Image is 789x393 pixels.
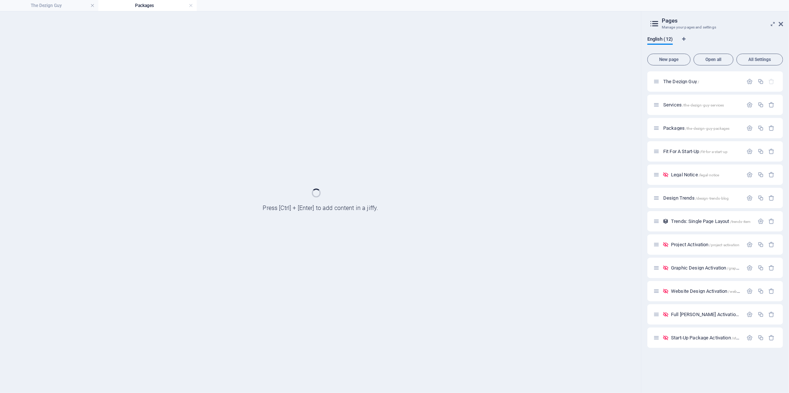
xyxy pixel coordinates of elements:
[647,54,691,65] button: New page
[669,335,743,340] div: Start-Up Package Activation/start-up-package-activation
[732,336,779,340] span: /start-up-package-activation
[747,195,753,201] div: Settings
[769,195,775,201] div: Remove
[663,195,729,201] span: Click to open page
[769,78,775,85] div: The startpage cannot be deleted
[747,288,753,294] div: Settings
[747,125,753,131] div: Settings
[682,103,724,107] span: /the-dezign-guy-services
[663,125,729,131] span: Packages
[669,242,743,247] div: Project Activation/project-activation
[758,218,764,224] div: Settings
[699,173,719,177] span: /legal-notice
[671,335,779,341] span: Click to open page
[662,17,783,24] h2: Pages
[747,335,753,341] div: Settings
[747,241,753,248] div: Settings
[747,172,753,178] div: Settings
[769,265,775,271] div: Remove
[758,148,764,155] div: Duplicate
[700,150,728,154] span: /fit-for-a-start-up
[669,312,743,317] div: Full [PERSON_NAME] Activation/full-[PERSON_NAME]-activation
[769,125,775,131] div: Remove
[728,289,773,294] span: /website-design-activation
[647,37,783,51] div: Language Tabs
[98,1,197,10] h4: Packages
[694,54,734,65] button: Open all
[730,220,751,224] span: /trends-item
[669,219,754,224] div: Trends: Single Page Layout/trends-item
[662,24,768,31] h3: Manage your pages and settings
[769,102,775,108] div: Remove
[671,265,771,271] span: Click to open page
[647,35,673,45] span: English (12)
[736,54,783,65] button: All Settings
[769,335,775,341] div: Remove
[663,79,699,84] span: Click to open page
[661,149,743,154] div: Fit For A Start-Up/fit-for-a-start-up
[661,102,743,107] div: Services/the-dezign-guy-services
[669,289,743,294] div: Website Design Activation/website-design-activation
[695,196,729,200] span: /design-trends-blog
[697,57,730,62] span: Open all
[740,57,780,62] span: All Settings
[758,195,764,201] div: Duplicate
[669,172,743,177] div: Legal Notice/legal-notice
[769,311,775,318] div: Remove
[758,241,764,248] div: Duplicate
[671,218,751,224] span: Click to open page
[747,148,753,155] div: Settings
[709,243,740,247] span: /project-activation
[747,265,753,271] div: Settings
[758,265,764,271] div: Duplicate
[651,57,687,62] span: New page
[727,266,771,270] span: /graphic-design-activation
[685,126,729,131] span: /the-dezign-guy-packages
[747,102,753,108] div: Settings
[758,172,764,178] div: Duplicate
[663,102,724,108] span: Services
[663,149,728,154] span: Click to open page
[758,102,764,108] div: Duplicate
[769,218,775,224] div: Remove
[769,241,775,248] div: Remove
[769,172,775,178] div: Remove
[758,311,764,318] div: Duplicate
[758,78,764,85] div: Duplicate
[671,288,772,294] span: Click to open page
[769,288,775,294] div: Remove
[661,196,743,200] div: Design Trends/design-trends-blog
[747,78,753,85] div: Settings
[758,125,764,131] div: Duplicate
[698,80,699,84] span: /
[671,172,719,177] span: Click to open page
[669,265,743,270] div: Graphic Design Activation/graphic-design-activation
[758,288,764,294] div: Duplicate
[661,126,743,131] div: Packages/the-dezign-guy-packages
[671,242,739,247] span: Click to open page
[758,335,764,341] div: Duplicate
[769,148,775,155] div: Remove
[747,311,753,318] div: Settings
[662,218,669,224] div: This layout is used as a template for all items (e.g. a blog post) of this collection. The conten...
[661,79,743,84] div: The Dezign Guy/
